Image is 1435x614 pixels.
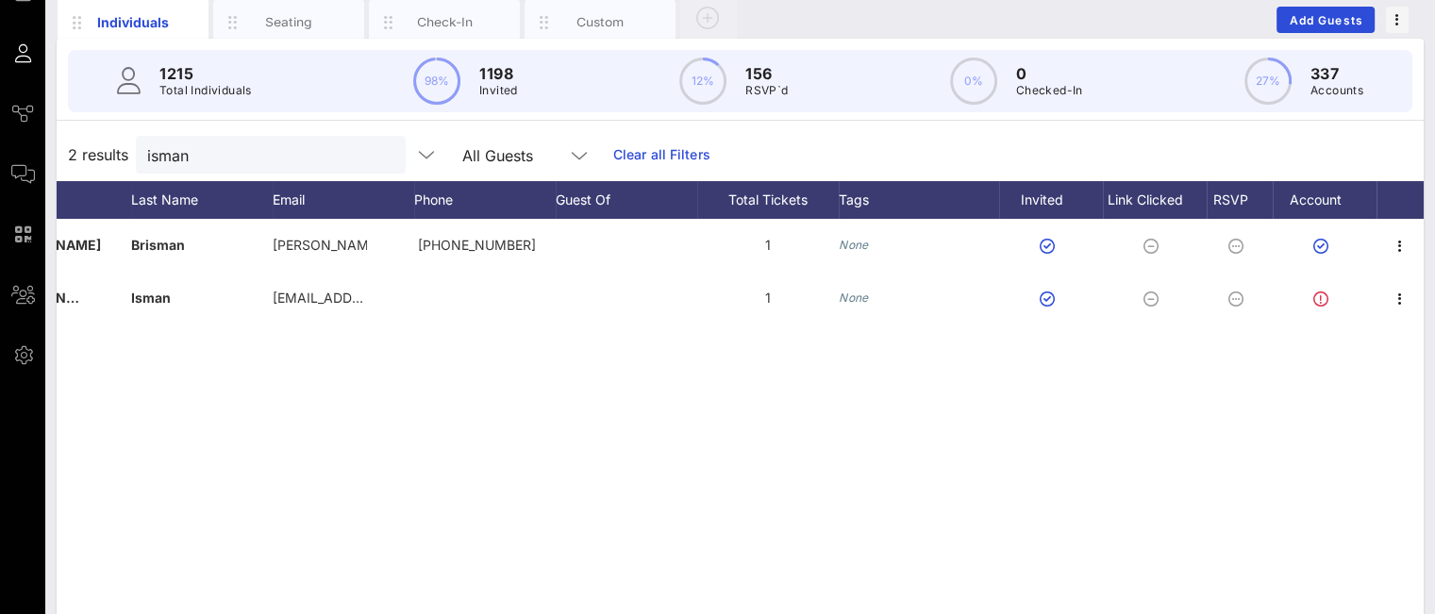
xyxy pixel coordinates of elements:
[403,13,487,31] div: Check-In
[745,62,788,85] p: 156
[68,143,128,166] span: 2 results
[414,181,556,219] div: Phone
[1273,181,1377,219] div: Account
[159,62,252,85] p: 1215
[479,62,518,85] p: 1198
[451,136,602,174] div: All Guests
[697,272,839,324] div: 1
[1310,62,1363,85] p: 337
[92,12,175,32] div: Individuals
[839,181,999,219] div: Tags
[839,290,869,305] i: None
[1310,81,1363,100] p: Accounts
[999,181,1103,219] div: Invited
[1289,13,1363,27] span: Add Guests
[559,13,642,31] div: Custom
[131,290,171,306] span: Isman
[418,237,536,253] span: +19177211120
[131,181,273,219] div: Last Name
[697,181,839,219] div: Total Tickets
[273,219,367,272] p: [PERSON_NAME]@…
[1103,181,1207,219] div: Link Clicked
[1276,7,1375,33] button: Add Guests
[1016,62,1083,85] p: 0
[273,181,414,219] div: Email
[613,144,710,165] a: Clear all Filters
[745,81,788,100] p: RSVP`d
[556,181,697,219] div: Guest Of
[479,81,518,100] p: Invited
[697,219,839,272] div: 1
[273,290,500,306] span: [EMAIL_ADDRESS][DOMAIN_NAME]
[131,237,185,253] span: Brisman
[839,238,869,252] i: None
[247,13,331,31] div: Seating
[159,81,252,100] p: Total Individuals
[462,147,533,164] div: All Guests
[1207,181,1273,219] div: RSVP
[1016,81,1083,100] p: Checked-In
